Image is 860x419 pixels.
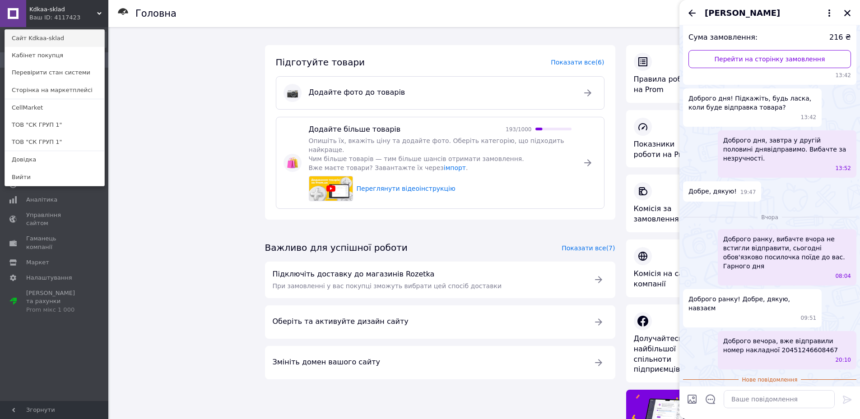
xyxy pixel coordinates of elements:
[688,295,816,313] span: Доброго ранку! Добре, дякую, навзаєм
[273,282,502,290] span: При замовленні у вас покупці зможуть вибрати цей спосіб доставки
[273,269,582,280] span: Підключіть доставку до магазинів Rozetka
[683,212,856,221] div: 11.09.2025
[309,174,572,203] a: video previewПереглянути відеоінструкцію
[835,165,851,172] span: 13:52 09.09.2025
[5,99,104,116] a: CellMarket
[739,376,801,384] span: Нове повідомлення
[801,314,817,322] span: 09:51 11.09.2025
[626,45,706,103] a: Правила роботи на Prom
[634,204,679,223] span: Комісія за замовлення
[5,134,104,151] a: ТОВ "СК ГРУП 1"
[758,214,782,221] span: Вчора
[26,196,57,204] span: Аналітика
[444,164,466,171] a: імпорт
[5,169,104,186] a: Вийти
[5,116,104,134] a: ТОВ "СК ГРУП 1"
[687,8,697,18] button: Назад
[26,306,84,314] div: Prom мікс 1 000
[276,117,604,209] a: :shopping_bags:Додайте більше товарів193/1000Опишіть їх, вкажіть ціну та додайте фото. Оберіть ка...
[265,242,408,253] span: Важливо для успішної роботи
[634,140,693,159] span: Показники роботи на Prom
[5,64,104,81] a: Перевірити стан системи
[265,305,615,339] a: Оберіть та активуйте дизайн сайту
[705,7,835,19] button: [PERSON_NAME]
[688,187,737,196] span: Добре, дякую!
[26,274,72,282] span: Налаштування
[801,114,817,121] span: 13:42 09.09.2025
[287,157,298,168] img: :shopping_bags:
[309,176,353,201] img: video preview
[5,82,104,99] a: Сторінка на маркетплейсі
[842,8,853,18] button: Закрити
[626,175,706,232] a: Комісія за замовлення
[5,151,104,168] a: Довідка
[634,75,695,94] span: Правила роботи на Prom
[265,346,615,379] a: Змініть домен вашого сайту
[705,7,780,19] span: [PERSON_NAME]
[309,137,564,153] span: Опишіть їх, вкажіть ціну та додайте фото. Оберіть категорію, що підходить найкраще.
[723,336,851,355] span: Доброго вечора, вже відправили номер накладної 20451246608467
[357,185,456,192] span: Переглянути відеоінструкцію
[309,87,572,98] span: Додайте фото до товарів
[829,32,851,43] span: 216 ₴
[835,272,851,280] span: 08:04 11.09.2025
[688,72,851,79] span: 13:42 09.09.2025
[634,269,694,288] span: Комісія на сайті компанії
[309,155,524,162] span: Чим більше товарів — тим більше шансів отримати замовлення.
[29,14,67,22] div: Ваш ID: 4117423
[135,8,177,19] h1: Головна
[26,289,84,314] span: [PERSON_NAME] та рахунки
[29,5,97,14] span: Kdkaa-sklad
[835,356,851,364] span: 20:10 11.09.2025
[287,87,298,98] img: :camera:
[562,244,615,252] a: Показати все (7)
[506,126,532,133] span: 193 / 1000
[5,47,104,64] a: Кабінет покупця
[705,393,716,405] button: Відкрити шаблони відповідей
[309,164,468,171] span: Вже маєте товари? Завантажте їх через .
[26,258,49,267] span: Маркет
[273,357,582,368] span: Змініть домен вашого сайту
[634,334,695,374] span: Долучайтесь до найбільшої спільноти підприємців
[723,235,851,271] span: Доброго ранку, вибачте вчора не встигли відправити, сьогодні обов'язково посилочка поїде до вас. ...
[551,59,604,66] a: Показати все (6)
[723,136,851,163] span: Доброго дня, завтра у другій половині днявідправимо. Вибачте за незручності.
[626,110,706,168] a: Показники роботи на Prom
[265,262,615,298] a: Підключіть доставку до магазинів RozetkaПри замовленні у вас покупці зможуть вибрати цей спосіб д...
[276,57,365,68] span: Підготуйте товари
[26,211,84,227] span: Управління сайтом
[688,32,758,43] span: Сума замовлення:
[5,30,104,47] a: Сайт Kdkaa-sklad
[740,189,756,196] span: 19:47 09.09.2025
[276,76,604,110] a: :camera:Додайте фото до товарів
[626,239,706,297] a: Комісія на сайті компанії
[688,50,851,68] a: Перейти на сторінку замовлення
[26,235,84,251] span: Гаманець компанії
[626,304,706,382] a: Долучайтесь до найбільшої спільноти підприємців
[273,317,582,327] span: Оберіть та активуйте дизайн сайту
[688,94,816,112] span: Доброго дня! Підкажіть, будь ласка, коли буде відправка товара?
[309,124,401,135] span: Додайте більше товарів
